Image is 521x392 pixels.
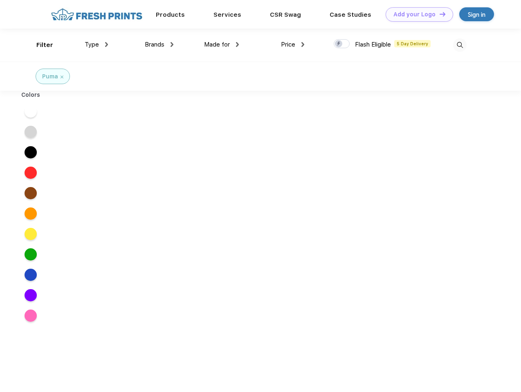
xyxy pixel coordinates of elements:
[204,41,230,48] span: Made for
[270,11,301,18] a: CSR Swag
[355,41,391,48] span: Flash Eligible
[236,42,239,47] img: dropdown.png
[281,41,295,48] span: Price
[42,72,58,81] div: Puma
[459,7,494,21] a: Sign in
[145,41,164,48] span: Brands
[61,76,63,78] img: filter_cancel.svg
[15,91,47,99] div: Colors
[213,11,241,18] a: Services
[394,40,431,47] span: 5 Day Delivery
[105,42,108,47] img: dropdown.png
[156,11,185,18] a: Products
[453,38,467,52] img: desktop_search.svg
[440,12,445,16] img: DT
[85,41,99,48] span: Type
[171,42,173,47] img: dropdown.png
[393,11,436,18] div: Add your Logo
[468,10,485,19] div: Sign in
[301,42,304,47] img: dropdown.png
[49,7,145,22] img: fo%20logo%202.webp
[36,40,53,50] div: Filter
